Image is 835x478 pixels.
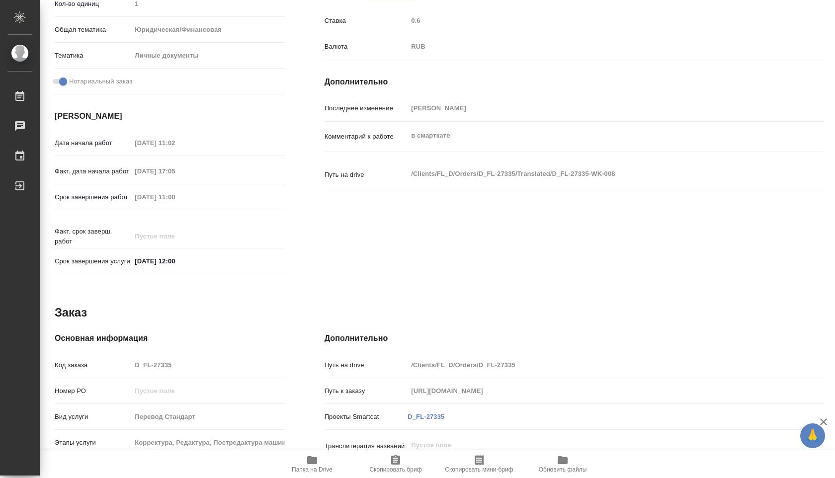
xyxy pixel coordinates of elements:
p: Срок завершения работ [55,192,131,202]
p: Валюта [325,42,408,52]
span: Нотариальный заказ [69,77,132,86]
p: Ставка [325,16,408,26]
p: Путь на drive [325,360,408,370]
input: Пустое поле [408,384,782,398]
input: Пустое поле [131,409,284,424]
input: Пустое поле [131,229,218,243]
input: Пустое поле [408,13,782,28]
p: Проекты Smartcat [325,412,408,422]
button: 🙏 [800,423,825,448]
button: Скопировать бриф [354,450,437,478]
div: Личные документы [131,47,284,64]
input: Пустое поле [131,164,218,178]
div: Юридическая/Финансовая [131,21,284,38]
p: Общая тематика [55,25,131,35]
p: Последнее изменение [325,103,408,113]
p: Срок завершения услуги [55,256,131,266]
p: Путь на drive [325,170,408,180]
button: Обновить файлы [521,450,604,478]
a: D_FL-27335 [408,413,444,420]
input: Пустое поле [408,358,782,372]
p: Факт. дата начала работ [55,166,131,176]
input: Пустое поле [131,136,218,150]
h2: Заказ [55,305,87,320]
h4: Дополнительно [325,76,824,88]
input: Пустое поле [131,358,284,372]
span: Папка на Drive [292,466,333,473]
p: Комментарий к работе [325,132,408,142]
input: ✎ Введи что-нибудь [131,254,218,268]
p: Код заказа [55,360,131,370]
p: Тематика [55,51,131,61]
input: Пустое поле [131,384,284,398]
p: Факт. срок заверш. работ [55,227,131,246]
button: Скопировать мини-бриф [437,450,521,478]
h4: Основная информация [55,332,285,344]
h4: Дополнительно [325,332,824,344]
div: RUB [408,38,782,55]
h4: [PERSON_NAME] [55,110,285,122]
span: 🙏 [804,425,821,446]
textarea: /Clients/FL_D/Orders/D_FL-27335/Translated/D_FL-27335-WK-008 [408,165,782,182]
button: Папка на Drive [270,450,354,478]
input: Пустое поле [131,435,284,450]
textarea: в смарткате [408,127,782,144]
p: Путь к заказу [325,386,408,396]
p: Транслитерация названий [325,441,408,451]
p: Этапы услуги [55,438,131,448]
p: Дата начала работ [55,138,131,148]
p: Номер РО [55,386,131,396]
span: Обновить файлы [539,466,587,473]
input: Пустое поле [131,190,218,204]
span: Скопировать бриф [369,466,421,473]
input: Пустое поле [408,101,782,115]
span: Скопировать мини-бриф [445,466,513,473]
p: Вид услуги [55,412,131,422]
